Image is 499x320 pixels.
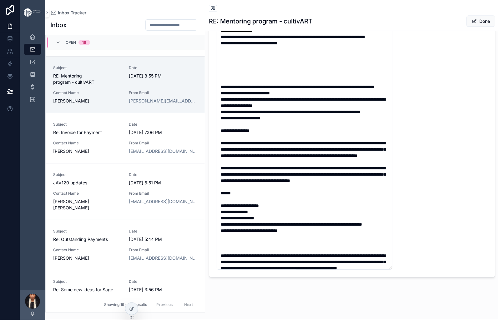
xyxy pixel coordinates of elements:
[129,148,198,154] a: [EMAIL_ADDRESS][DOMAIN_NAME]
[129,236,198,242] span: [DATE] 5:44 PM
[53,122,122,127] span: Subject
[66,40,76,45] span: Open
[53,279,122,284] span: Subject
[129,65,198,70] span: Date
[129,73,198,79] span: [DATE] 8:55 PM
[53,236,122,242] span: Re: Outstanding Payments
[129,180,198,186] span: [DATE] 6:51 PM
[53,73,122,85] span: RE: Mentoring program - cultivART
[129,287,198,293] span: [DATE] 3:56 PM
[50,10,86,16] a: Inbox Tracker
[53,247,122,252] span: Contact Name
[53,255,122,261] span: [PERSON_NAME]
[46,113,205,163] a: SubjectRe: Invoice for PaymentDate[DATE] 7:06 PMContact Name[PERSON_NAME]From Email[EMAIL_ADDRESS...
[129,255,198,261] a: [EMAIL_ADDRESS][DOMAIN_NAME]
[53,287,122,293] span: Re: Some new ideas for Sage
[129,90,198,95] span: From Email
[129,122,198,127] span: Date
[53,198,122,211] span: [PERSON_NAME] [PERSON_NAME]
[209,17,312,26] h1: RE: Mentoring program - cultivART
[466,16,495,27] button: Done
[129,98,198,104] a: [PERSON_NAME][EMAIL_ADDRESS][PERSON_NAME][PERSON_NAME][DOMAIN_NAME]
[53,90,122,95] span: Contact Name
[46,56,205,113] a: SubjectRE: Mentoring program - cultivARTDate[DATE] 8:55 PMContact Name[PERSON_NAME]From Email[PER...
[129,172,198,177] span: Date
[53,191,122,196] span: Contact Name
[53,141,122,146] span: Contact Name
[129,141,198,146] span: From Email
[53,180,122,186] span: JAV120 updates
[82,40,86,45] div: 16
[129,247,198,252] span: From Email
[53,65,122,70] span: Subject
[129,229,198,234] span: Date
[129,279,198,284] span: Date
[58,10,86,16] span: Inbox Tracker
[53,148,122,154] span: [PERSON_NAME]
[129,198,198,205] a: [EMAIL_ADDRESS][DOMAIN_NAME]
[20,25,45,117] div: scrollable content
[53,229,122,234] span: Subject
[53,129,122,136] span: Re: Invoice for Payment
[53,98,122,104] span: [PERSON_NAME]
[50,21,67,29] h1: Inbox
[104,302,147,307] span: Showing 19 of 19 results
[46,163,205,220] a: SubjectJAV120 updatesDate[DATE] 6:51 PMContact Name[PERSON_NAME] [PERSON_NAME]From Email[EMAIL_AD...
[53,172,122,177] span: Subject
[129,191,198,196] span: From Email
[24,8,41,16] img: App logo
[46,220,205,270] a: SubjectRe: Outstanding PaymentsDate[DATE] 5:44 PMContact Name[PERSON_NAME]From Email[EMAIL_ADDRES...
[129,129,198,136] span: [DATE] 7:06 PM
